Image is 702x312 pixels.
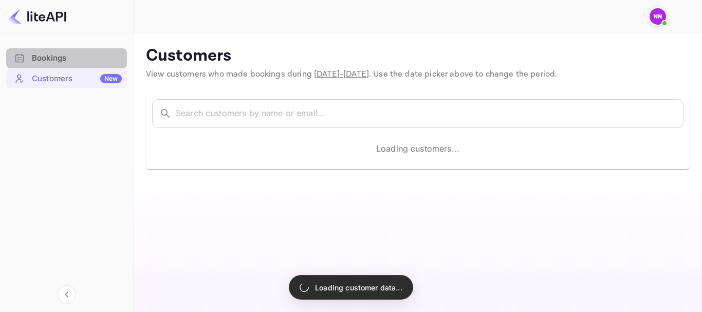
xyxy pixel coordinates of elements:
[32,52,122,64] div: Bookings
[650,8,666,25] img: N/A N/A
[32,73,122,85] div: Customers
[100,74,122,83] div: New
[58,285,76,304] button: Collapse navigation
[8,8,66,25] img: LiteAPI logo
[146,69,557,80] span: View customers who made bookings during . Use the date picker above to change the period.
[376,142,459,155] p: Loading customers...
[314,69,369,80] span: [DATE] - [DATE]
[315,282,402,293] p: Loading customer data...
[176,99,683,128] input: Search customers by name or email...
[146,46,690,66] p: Customers
[6,69,127,89] div: CustomersNew
[6,48,127,67] a: Bookings
[6,69,127,88] a: CustomersNew
[6,48,127,68] div: Bookings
